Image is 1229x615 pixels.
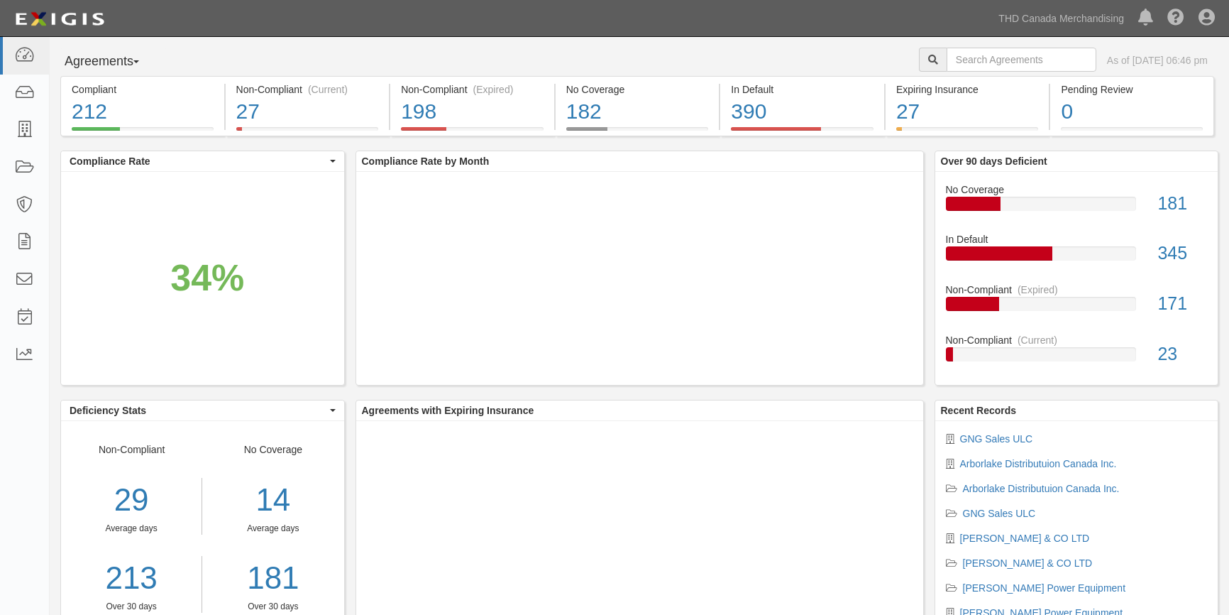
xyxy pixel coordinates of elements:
[213,601,333,613] div: Over 30 days
[946,283,1208,333] a: Non-Compliant(Expired)171
[72,97,214,127] div: 212
[61,478,202,523] div: 29
[236,82,379,97] div: Non-Compliant (Current)
[960,458,1117,469] a: Arborlake Distributuion Canada Inc.
[390,127,554,138] a: Non-Compliant(Expired)198
[60,48,167,76] button: Agreements
[1061,97,1203,127] div: 0
[61,601,202,613] div: Over 30 days
[1147,241,1218,266] div: 345
[1147,291,1218,317] div: 171
[1147,191,1218,217] div: 181
[61,523,202,535] div: Average days
[170,251,244,304] div: 34%
[1018,333,1057,347] div: (Current)
[213,556,333,601] a: 181
[236,97,379,127] div: 27
[963,582,1126,594] a: [PERSON_NAME] Power Equipment
[61,442,202,613] div: Non-Compliant
[1018,283,1058,297] div: (Expired)
[896,97,1039,127] div: 27
[941,156,1047,167] b: Over 90 days Deficient
[935,333,1218,347] div: Non-Compliant
[963,557,1093,569] a: [PERSON_NAME] & CO LTD
[401,82,544,97] div: Non-Compliant (Expired)
[61,151,344,171] button: Compliance Rate
[72,82,214,97] div: Compliant
[11,6,109,32] img: logo-5460c22ac91f19d4615b14bd174203de0afe785f0fc80cf4dbbc73dc1793850b.png
[960,533,1090,544] a: [PERSON_NAME] & CO LTD
[935,283,1218,297] div: Non-Compliant
[1050,127,1214,138] a: Pending Review0
[991,4,1131,33] a: THD Canada Merchandising
[960,433,1033,445] a: GNG Sales ULC
[213,478,333,523] div: 14
[213,523,333,535] div: Average days
[362,405,534,416] b: Agreements with Expiring Insurance
[473,82,514,97] div: (Expired)
[226,127,390,138] a: Non-Compliant(Current)27
[202,442,343,613] div: No Coverage
[308,82,348,97] div: (Current)
[566,82,709,97] div: No Coverage
[947,48,1096,72] input: Search Agreements
[556,127,720,138] a: No Coverage182
[720,127,884,138] a: In Default390
[362,156,490,167] b: Compliance Rate by Month
[61,401,344,420] button: Deficiency Stats
[963,483,1120,494] a: Arborlake Distributuion Canada Inc.
[60,127,224,138] a: Compliant212
[941,405,1017,416] b: Recent Records
[1147,342,1218,367] div: 23
[731,82,873,97] div: In Default
[935,183,1218,197] div: No Coverage
[886,127,1049,138] a: Expiring Insurance27
[935,232,1218,246] div: In Default
[896,82,1039,97] div: Expiring Insurance
[1061,82,1203,97] div: Pending Review
[946,333,1208,373] a: Non-Compliant(Current)23
[1107,53,1208,67] div: As of [DATE] 06:46 pm
[70,403,326,418] span: Deficiency Stats
[566,97,709,127] div: 182
[731,97,873,127] div: 390
[61,556,202,601] a: 213
[946,183,1208,233] a: No Coverage181
[946,232,1208,283] a: In Default345
[70,154,326,168] span: Compliance Rate
[963,508,1036,519] a: GNG Sales ULC
[1167,10,1184,27] i: Help Center - Complianz
[401,97,544,127] div: 198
